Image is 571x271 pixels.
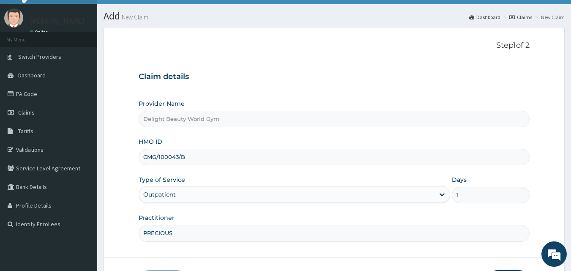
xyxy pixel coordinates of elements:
p: Step 1 of 2 [139,41,530,50]
img: d_794563401_company_1708531726252_794563401 [16,42,34,63]
h1: Add [104,11,565,22]
span: We're online! [49,82,117,167]
span: Tariffs [18,127,33,135]
img: User Image [4,8,23,27]
a: Claims [509,14,532,21]
li: New Claim [533,14,565,21]
label: Provider Name [139,99,185,108]
label: Type of Service [139,175,185,184]
h3: Claim details [139,72,530,82]
input: Enter HMO ID [139,149,530,165]
div: Minimize live chat window [139,4,159,25]
div: Chat with us now [44,47,142,58]
span: Claims [18,109,35,116]
label: HMO ID [139,137,162,146]
a: Online [30,29,50,35]
span: Dashboard [18,71,46,79]
textarea: Type your message and hit 'Enter' [4,181,161,211]
label: Days [452,175,467,184]
label: Practitioner [139,214,175,222]
a: Dashboard [469,14,500,21]
span: Switch Providers [18,53,61,60]
input: Enter Name [139,225,530,241]
p: [PERSON_NAME] [30,17,85,25]
small: New Claim [120,14,148,20]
